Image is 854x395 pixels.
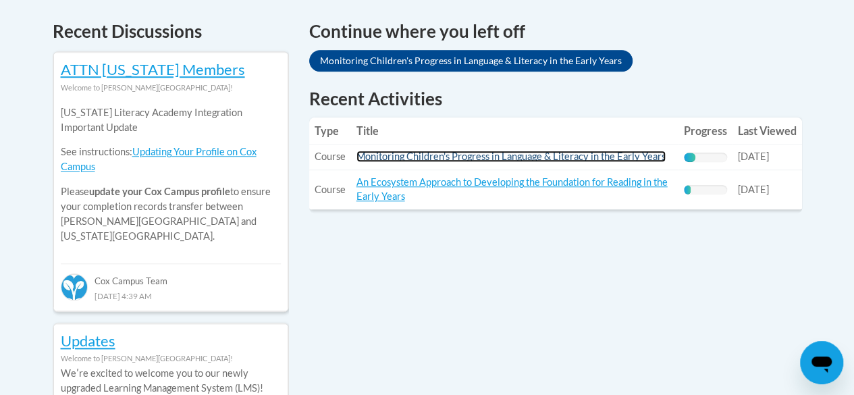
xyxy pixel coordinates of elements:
[61,60,245,78] a: ATTN [US_STATE] Members
[684,153,696,162] div: Progress, %
[89,186,230,197] b: update your Cox Campus profile
[61,332,115,350] a: Updates
[356,176,668,202] a: An Ecosystem Approach to Developing the Foundation for Reading in the Early Years
[309,117,351,144] th: Type
[309,18,802,45] h4: Continue where you left off
[61,273,88,300] img: Cox Campus Team
[61,105,281,135] p: [US_STATE] Literacy Academy Integration Important Update
[61,95,281,254] div: Please to ensure your completion records transfer between [PERSON_NAME][GEOGRAPHIC_DATA] and [US_...
[738,184,769,195] span: [DATE]
[315,151,346,162] span: Course
[53,18,289,45] h4: Recent Discussions
[351,117,678,144] th: Title
[61,144,281,174] p: See instructions:
[738,151,769,162] span: [DATE]
[732,117,802,144] th: Last Viewed
[309,50,633,72] a: Monitoring Children's Progress in Language & Literacy in the Early Years
[800,341,843,384] iframe: Button to launch messaging window
[684,185,691,194] div: Progress, %
[61,263,281,288] div: Cox Campus Team
[61,146,257,172] a: Updating Your Profile on Cox Campus
[356,151,666,162] a: Monitoring Children's Progress in Language & Literacy in the Early Years
[678,117,732,144] th: Progress
[61,80,281,95] div: Welcome to [PERSON_NAME][GEOGRAPHIC_DATA]!
[315,184,346,195] span: Course
[309,86,802,111] h1: Recent Activities
[61,351,281,366] div: Welcome to [PERSON_NAME][GEOGRAPHIC_DATA]!
[61,288,281,303] div: [DATE] 4:39 AM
